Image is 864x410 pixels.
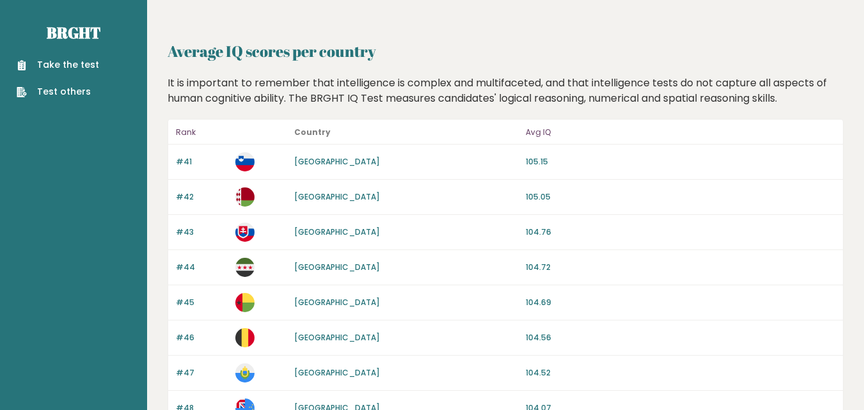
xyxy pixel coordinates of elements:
[47,22,100,43] a: Brght
[294,226,380,237] a: [GEOGRAPHIC_DATA]
[168,40,844,63] h2: Average IQ scores per country
[526,332,835,343] p: 104.56
[176,367,228,379] p: #47
[526,191,835,203] p: 105.05
[235,363,255,382] img: sm.svg
[526,367,835,379] p: 104.52
[294,191,380,202] a: [GEOGRAPHIC_DATA]
[294,297,380,308] a: [GEOGRAPHIC_DATA]
[294,332,380,343] a: [GEOGRAPHIC_DATA]
[176,226,228,238] p: #43
[526,125,835,140] p: Avg IQ
[294,262,380,272] a: [GEOGRAPHIC_DATA]
[294,367,380,378] a: [GEOGRAPHIC_DATA]
[163,75,849,106] div: It is important to remember that intelligence is complex and multifaceted, and that intelligence ...
[235,328,255,347] img: be.svg
[176,297,228,308] p: #45
[176,156,228,168] p: #41
[176,125,228,140] p: Rank
[294,156,380,167] a: [GEOGRAPHIC_DATA]
[176,262,228,273] p: #44
[526,262,835,273] p: 104.72
[176,191,228,203] p: #42
[235,258,255,277] img: sy.svg
[526,226,835,238] p: 104.76
[294,127,331,138] b: Country
[526,156,835,168] p: 105.15
[526,297,835,308] p: 104.69
[17,85,99,99] a: Test others
[235,187,255,207] img: by.svg
[235,223,255,242] img: sk.svg
[176,332,228,343] p: #46
[235,293,255,312] img: gw.svg
[235,152,255,171] img: si.svg
[17,58,99,72] a: Take the test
